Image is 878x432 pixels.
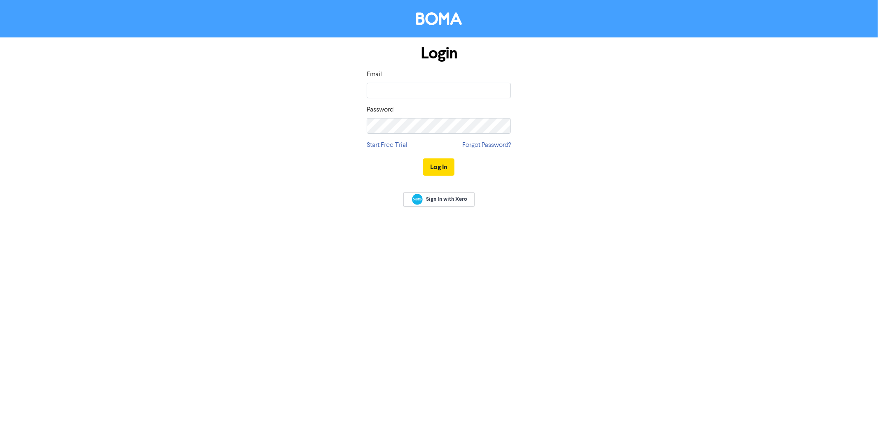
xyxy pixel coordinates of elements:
[426,195,468,203] span: Sign In with Xero
[367,44,511,63] h1: Login
[412,194,423,205] img: Xero logo
[403,192,474,207] a: Sign In with Xero
[367,140,408,150] a: Start Free Trial
[416,12,462,25] img: BOMA Logo
[367,105,394,115] label: Password
[837,393,878,432] iframe: Chat Widget
[367,70,382,79] label: Email
[462,140,511,150] a: Forgot Password?
[423,158,454,176] button: Log In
